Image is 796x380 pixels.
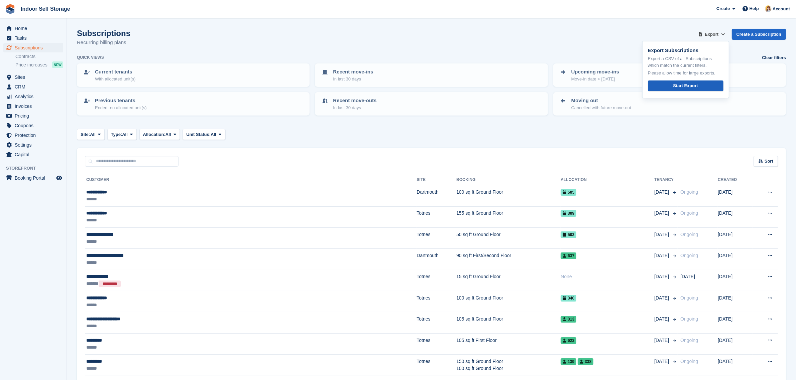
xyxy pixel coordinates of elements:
[718,249,753,270] td: [DATE]
[15,150,55,159] span: Capital
[417,185,456,206] td: Dartmouth
[732,29,786,40] a: Create a Subscription
[561,231,576,238] span: 503
[52,61,63,68] div: NEW
[571,76,619,82] p: Move-in date > [DATE]
[648,80,723,91] a: Start Export
[456,185,561,206] td: 100 sq ft Ground Floor
[648,70,723,76] p: Please allow time for large exports.
[718,175,753,185] th: Created
[648,47,723,54] p: Export Subscriptions
[5,4,15,14] img: stora-icon-8386f47178a22dfd0bd8f6a31ec36ba5ce8667c1dd55bd0f319d3a0aa187defe.svg
[77,54,104,60] h6: Quick views
[654,316,670,323] span: [DATE]
[15,33,55,43] span: Tasks
[95,68,135,76] p: Current tenants
[165,131,171,138] span: All
[417,333,456,354] td: Totnes
[718,185,753,206] td: [DATE]
[3,24,63,33] a: menu
[95,76,135,82] p: With allocated unit(s)
[571,105,631,111] p: Cancelled with future move-out
[77,129,105,140] button: Site: All
[15,121,55,130] span: Coupons
[316,93,547,115] a: Recent move-outs In last 30 days
[718,227,753,248] td: [DATE]
[3,140,63,150] a: menu
[561,189,576,196] span: 505
[456,206,561,227] td: 155 sq ft Ground Floor
[3,82,63,91] a: menu
[417,355,456,376] td: Totnes
[762,54,786,61] a: Clear filters
[81,131,90,138] span: Site:
[456,333,561,354] td: 105 sq ft First Floor
[417,227,456,248] td: Totnes
[15,173,55,183] span: Booking Portal
[654,210,670,217] span: [DATE]
[654,273,670,280] span: [DATE]
[183,129,225,140] button: Unit Status: All
[654,295,670,302] span: [DATE]
[680,274,695,279] span: [DATE]
[654,358,670,365] span: [DATE]
[718,312,753,333] td: [DATE]
[90,131,96,138] span: All
[673,82,698,89] div: Start Export
[15,62,47,68] span: Price increases
[333,68,373,76] p: Recent move-ins
[680,338,698,343] span: Ongoing
[316,64,547,86] a: Recent move-ins In last 30 days
[139,129,180,140] button: Allocation: All
[78,93,309,115] a: Previous tenants Ended, no allocated unit(s)
[143,131,165,138] span: Allocation:
[718,355,753,376] td: [DATE]
[561,337,576,344] span: 623
[3,173,63,183] a: menu
[15,92,55,101] span: Analytics
[15,140,55,150] span: Settings
[765,5,772,12] img: Joanne Smith
[95,97,147,105] p: Previous tenants
[15,131,55,140] span: Protection
[773,6,790,12] span: Account
[648,55,723,68] p: Export a CSV of all Subscriptions which match the current filters.
[718,270,753,291] td: [DATE]
[654,175,678,185] th: Tenancy
[6,165,67,172] span: Storefront
[456,227,561,248] td: 50 sq ft Ground Floor
[417,175,456,185] th: Site
[186,131,211,138] span: Unit Status:
[456,355,561,376] td: 150 sq ft Ground Floor 100 sq ft Ground Floor
[333,97,376,105] p: Recent move-outs
[561,210,576,217] span: 309
[561,252,576,259] span: 637
[417,270,456,291] td: Totnes
[15,111,55,121] span: Pricing
[211,131,216,138] span: All
[77,29,130,38] h1: Subscriptions
[3,102,63,111] a: menu
[561,358,576,365] span: 139
[654,231,670,238] span: [DATE]
[18,3,73,14] a: Indoor Self Storage
[417,249,456,270] td: Dartmouth
[561,175,654,185] th: Allocation
[680,316,698,322] span: Ongoing
[456,312,561,333] td: 105 sq ft Ground Floor
[333,76,373,82] p: In last 30 days
[697,29,726,40] button: Export
[456,270,561,291] td: 15 sq ft Ground Floor
[561,295,576,302] span: 340
[78,64,309,86] a: Current tenants With allocated unit(s)
[680,210,698,216] span: Ongoing
[95,105,147,111] p: Ended, no allocated unit(s)
[77,39,130,46] p: Recurring billing plans
[571,97,631,105] p: Moving out
[3,121,63,130] a: menu
[333,105,376,111] p: In last 30 days
[765,158,773,165] span: Sort
[122,131,128,138] span: All
[15,102,55,111] span: Invoices
[15,24,55,33] span: Home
